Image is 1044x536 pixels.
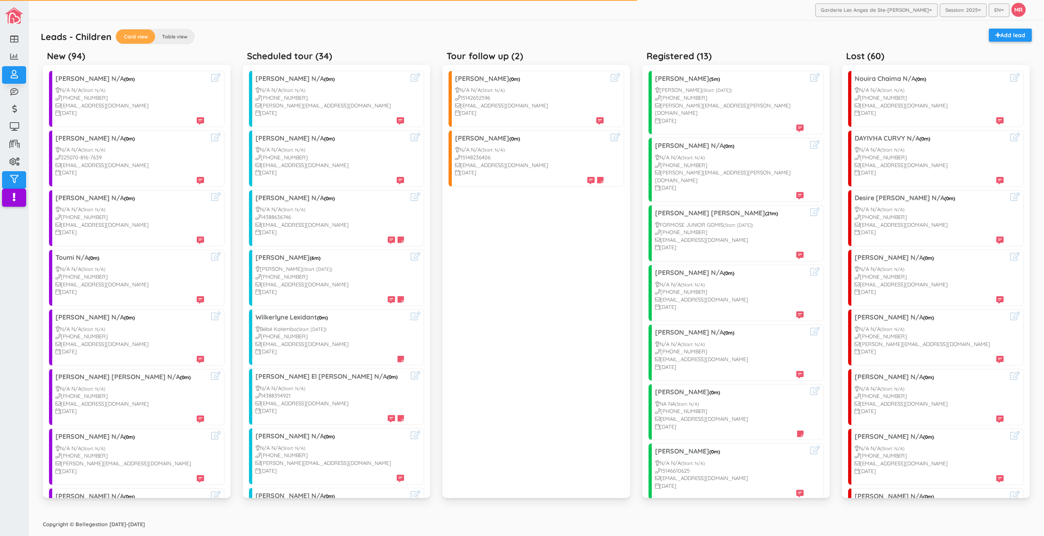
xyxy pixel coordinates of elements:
[81,266,105,272] small: (Start: N/A)
[880,207,904,212] small: (Start: N/A)
[675,401,699,407] small: (Start: N/A)
[655,389,804,396] h3: [PERSON_NAME]
[124,195,135,201] span: (0m)
[89,255,99,261] span: (0m)
[56,452,204,460] div: [PHONE_NUMBER]
[81,87,105,93] small: (Start: N/A)
[855,102,1003,109] div: [EMAIL_ADDRESS][DOMAIN_NAME]
[655,448,804,455] h3: [PERSON_NAME]
[655,243,804,251] div: [DATE]
[709,76,720,82] span: (5m)
[255,444,404,452] div: N/A N/A
[880,446,904,451] small: (Start: N/A)
[655,117,804,125] div: [DATE]
[880,386,904,392] small: (Start: N/A)
[855,452,1003,460] div: [PHONE_NUMBER]
[56,228,204,236] div: [DATE]
[255,146,404,154] div: N/A N/A
[255,288,404,296] div: [DATE]
[655,400,804,408] div: NA NA
[56,273,204,281] div: [PHONE_NUMBER]
[255,340,404,348] div: [EMAIL_ADDRESS][DOMAIN_NAME]
[481,87,505,93] small: (Start: N/A)
[655,269,804,277] h3: [PERSON_NAME] N/A
[255,221,404,229] div: [EMAIL_ADDRESS][DOMAIN_NAME]
[855,194,1003,202] h3: Desire [PERSON_NAME] N/A
[56,94,204,102] div: [PHONE_NUMBER]
[56,135,204,142] h3: [PERSON_NAME] N/A
[124,315,135,321] span: (0m)
[855,493,1003,500] h3: [PERSON_NAME] N/A
[655,228,804,236] div: [PHONE_NUMBER]
[56,221,204,229] div: [EMAIL_ADDRESS][DOMAIN_NAME]
[655,467,804,475] div: 15146610625
[56,109,204,117] div: [DATE]
[255,392,404,400] div: 14388354921
[255,384,404,392] div: N/A N/A
[455,154,604,161] div: 15148236406
[317,315,328,321] span: (0m)
[655,407,804,415] div: [PHONE_NUMBER]
[56,102,204,109] div: [EMAIL_ADDRESS][DOMAIN_NAME]
[724,330,734,336] span: (0m)
[41,32,111,42] h5: Leads - Children
[655,340,804,348] div: N/A N/A
[81,147,105,153] small: (Start: N/A)
[56,373,204,381] h3: [PERSON_NAME] [PERSON_NAME] N/A
[655,281,804,288] div: N/A N/A
[255,254,404,261] h3: [PERSON_NAME]
[180,374,191,380] span: (0m)
[81,446,105,451] small: (Start: N/A)
[56,161,204,169] div: [EMAIL_ADDRESS][DOMAIN_NAME]
[255,451,404,459] div: [PHONE_NUMBER]
[855,467,1003,475] div: [DATE]
[56,460,204,467] div: [PERSON_NAME][EMAIL_ADDRESS][DOMAIN_NAME]
[255,400,404,407] div: [EMAIL_ADDRESS][DOMAIN_NAME]
[255,194,404,202] h3: [PERSON_NAME] N/A
[855,94,1003,102] div: [PHONE_NUMBER]
[255,94,404,102] div: [PHONE_NUMBER]
[855,265,1003,273] div: N/A N/A
[302,266,332,272] small: (Start: [DATE])
[855,281,1003,288] div: [EMAIL_ADDRESS][DOMAIN_NAME]
[923,315,934,321] span: (0m)
[855,146,1003,154] div: N/A N/A
[247,51,332,61] h5: Scheduled tour (34)
[255,467,404,475] div: [DATE]
[255,407,404,415] div: [DATE]
[281,147,305,153] small: (Start: N/A)
[281,87,305,93] small: (Start: N/A)
[855,86,1003,94] div: N/A N/A
[56,281,204,288] div: [EMAIL_ADDRESS][DOMAIN_NAME]
[855,373,1003,381] h3: [PERSON_NAME] N/A
[855,75,1003,83] h3: Nouira Chaima N/A
[255,492,404,500] h3: [PERSON_NAME] N/A
[281,207,305,212] small: (Start: N/A)
[56,86,204,94] div: N/A N/A
[855,169,1003,176] div: [DATE]
[944,195,955,201] span: (0m)
[255,265,404,273] div: [PERSON_NAME]
[255,213,404,221] div: 14388636746
[455,169,604,176] div: [DATE]
[855,205,1003,213] div: N/A N/A
[481,147,505,153] small: (Start: N/A)
[880,326,904,332] small: (Start: N/A)
[56,213,204,221] div: [PHONE_NUMBER]
[255,333,404,340] div: [PHONE_NUMBER]
[709,389,720,395] span: (0m)
[56,154,204,161] div: 225070-816-7639
[655,75,804,83] h3: [PERSON_NAME]
[655,169,804,184] div: [PERSON_NAME][EMAIL_ADDRESS][PERSON_NAME][DOMAIN_NAME]
[655,348,804,355] div: [PHONE_NUMBER]
[923,255,934,261] span: (0m)
[723,222,753,228] small: (Start: [DATE])
[43,521,145,527] strong: Copyright © Bellegestion [DATE]-[DATE]
[655,355,804,363] div: [EMAIL_ADDRESS][DOMAIN_NAME]
[446,51,523,61] h5: Tour follow up (2)
[855,288,1003,296] div: [DATE]
[920,136,930,142] span: (0m)
[255,273,404,281] div: [PHONE_NUMBER]
[655,154,804,161] div: N/A N/A
[880,147,904,153] small: (Start: N/A)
